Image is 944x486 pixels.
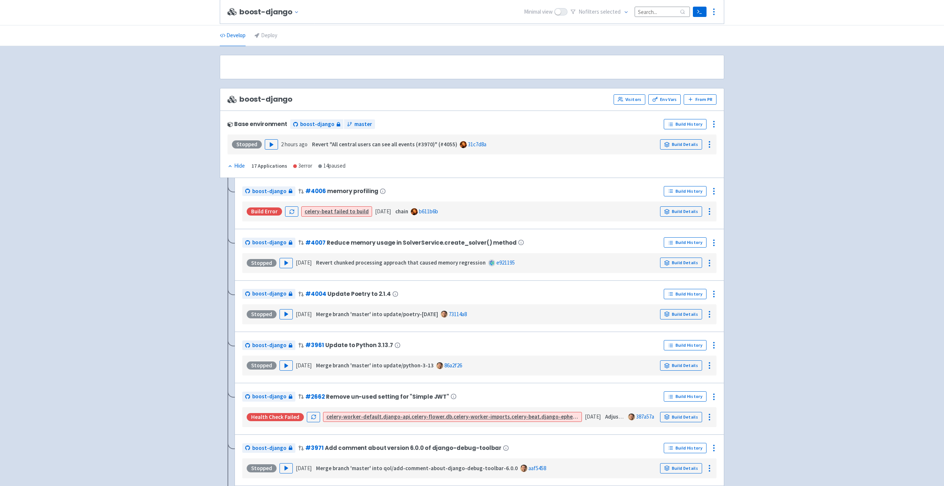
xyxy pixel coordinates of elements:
div: 14 paused [318,162,346,170]
a: Build History [664,443,707,453]
a: Deploy [254,25,277,46]
span: boost-django [252,238,287,247]
a: #4004 [305,290,326,298]
div: Stopped [247,464,277,472]
span: Add comment about version 6.0.0 of django-debug-toolbar [325,445,502,451]
strong: Adjust comment [605,413,645,420]
button: Hide [228,162,246,170]
strong: django-ephemeral-init [541,413,597,420]
strong: db [446,413,452,420]
a: master [344,119,375,129]
time: [DATE] [585,413,601,420]
div: Stopped [247,310,277,318]
a: e921195 [496,259,515,266]
button: From PR [684,94,716,105]
span: boost-django [252,341,287,350]
strong: Merge branch 'master' into update/poetry-[DATE] [316,311,438,318]
div: Stopped [247,259,277,267]
a: 73114a8 [449,311,467,318]
button: Play [280,309,293,319]
a: Build History [664,119,707,129]
input: Search... [635,7,690,17]
div: Stopped [247,361,277,370]
strong: Merge branch 'master' into qol/add-comment-about-django-debug-toolbar-6.0.0 [316,465,518,472]
a: Build History [664,340,707,350]
a: Build Details [660,360,702,371]
a: boost-django [242,186,295,196]
a: Develop [220,25,246,46]
span: No filter s [579,8,621,16]
a: Build History [664,289,707,299]
span: boost-django [252,290,287,298]
span: selected [600,8,621,15]
strong: chain [395,208,408,215]
button: boost-django [239,8,302,16]
strong: Revert "All central users can see all events (#3970)" (#4055) [312,141,457,148]
a: aaf5458 [528,465,546,472]
strong: django-api [383,413,410,420]
a: 86a2f26 [444,362,462,369]
a: b611b6b [419,208,438,215]
a: boost-django [290,119,343,129]
strong: celery-beat [305,208,333,215]
a: Build History [664,237,707,248]
button: Play [265,139,278,150]
span: boost-django [300,120,334,129]
a: Terminal [693,7,707,17]
a: Build Details [660,206,702,217]
a: Build Details [660,309,702,319]
strong: celery-worker-imports [454,413,510,420]
div: Stopped [232,140,262,148]
a: Build Details [660,139,702,150]
a: celery-worker-default,django-api,celery-flower,db,celery-worker-imports,celery-beat,django-epheme... [326,413,678,420]
span: boost-django [252,392,287,401]
strong: celery-flower [412,413,444,420]
a: Visitors [614,94,645,105]
span: boost-django [228,95,292,104]
span: Update to Python 3.13.7 [325,342,393,348]
a: Build History [664,186,707,196]
span: master [354,120,372,129]
div: Build Error [247,207,282,216]
time: [DATE] [296,259,312,266]
a: #3961 [305,341,324,349]
a: #2662 [305,393,324,401]
strong: Revert chunked processing approach that caused memory regression [316,259,486,266]
button: Play [280,258,293,268]
a: Env Vars [648,94,681,105]
a: Build Details [660,463,702,473]
strong: celery-beat [511,413,540,420]
a: boost-django [242,340,295,350]
a: boost-django [242,392,295,402]
span: Reduce memory usage in SolverService.create_solver() method [327,239,516,246]
a: 387a57a [636,413,654,420]
a: Build Details [660,258,702,268]
time: [DATE] [296,311,312,318]
a: boost-django [242,443,295,453]
time: [DATE] [296,465,312,472]
button: Play [280,360,293,371]
a: boost-django [242,238,295,248]
button: Play [280,463,293,473]
strong: Merge branch 'master' into update/python-3-13 [316,362,434,369]
span: Remove un-used setting for "Simple JWT" [326,394,449,400]
span: boost-django [252,444,287,452]
time: [DATE] [375,208,391,215]
span: Update Poetry to 2.1.4 [327,291,391,297]
a: Build Details [660,412,702,422]
div: Base environment [228,121,287,127]
a: celery-beat failed to build [305,208,369,215]
time: [DATE] [296,362,312,369]
a: #3971 [305,444,323,452]
strong: celery-worker-default [326,413,382,420]
time: 2 hours ago [281,141,308,148]
a: #4006 [305,187,326,195]
span: boost-django [252,187,287,196]
span: Minimal view [524,8,553,16]
div: 3 error [293,162,312,170]
a: boost-django [242,289,295,299]
span: memory profiling [327,188,378,194]
a: Build History [664,391,707,402]
div: 17 Applications [251,162,287,170]
div: Health check failed [247,413,304,421]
